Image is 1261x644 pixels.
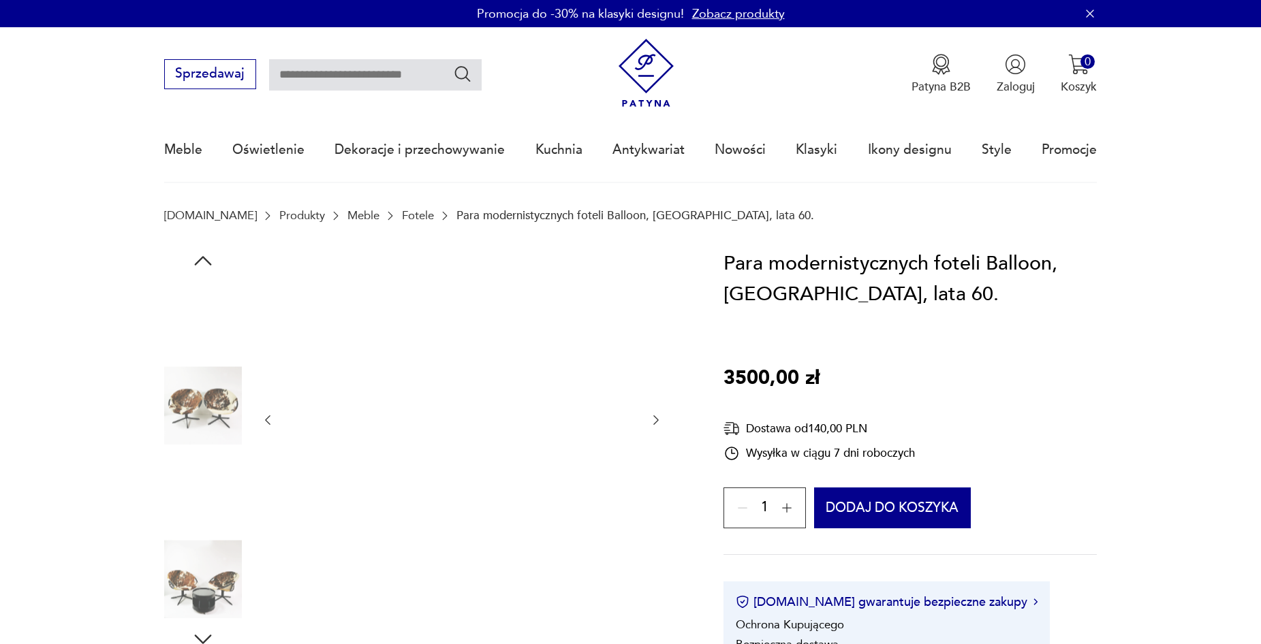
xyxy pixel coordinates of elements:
[814,487,971,528] button: Dodaj do koszyka
[334,118,505,181] a: Dekoracje i przechowywanie
[453,64,473,84] button: Szukaj
[164,540,242,617] img: Zdjęcie produktu Para modernistycznych foteli Balloon, Niemcy, lata 60.
[723,445,915,462] div: Wysyłka w ciągu 7 dni roboczych
[347,209,379,222] a: Meble
[931,54,952,75] img: Ikona medalu
[868,118,952,181] a: Ikony designu
[912,54,971,95] button: Patyna B2B
[736,594,1038,611] button: [DOMAIN_NAME] gwarantuje bezpieczne zakupy
[535,118,582,181] a: Kuchnia
[1061,79,1097,95] p: Koszyk
[402,209,434,222] a: Fotele
[1042,118,1097,181] a: Promocje
[912,79,971,95] p: Patyna B2B
[761,502,768,513] span: 1
[164,280,242,357] img: Zdjęcie produktu Para modernistycznych foteli Balloon, Niemcy, lata 60.
[232,118,305,181] a: Oświetlenie
[279,209,325,222] a: Produkty
[164,69,256,80] a: Sprzedawaj
[1080,54,1095,69] div: 0
[692,5,785,22] a: Zobacz produkty
[997,54,1035,95] button: Zaloguj
[736,595,749,609] img: Ikona certyfikatu
[164,366,242,444] img: Zdjęcie produktu Para modernistycznych foteli Balloon, Niemcy, lata 60.
[292,248,633,590] img: Zdjęcie produktu Para modernistycznych foteli Balloon, Niemcy, lata 60.
[612,39,681,108] img: Patyna - sklep z meblami i dekoracjami vintage
[1068,54,1089,75] img: Ikona koszyka
[1033,598,1038,605] img: Ikona strzałki w prawo
[164,453,242,531] img: Zdjęcie produktu Para modernistycznych foteli Balloon, Niemcy, lata 60.
[164,59,256,89] button: Sprzedawaj
[723,248,1097,310] h1: Para modernistycznych foteli Balloon, [GEOGRAPHIC_DATA], lata 60.
[612,118,685,181] a: Antykwariat
[723,420,740,437] img: Ikona dostawy
[164,209,257,222] a: [DOMAIN_NAME]
[736,617,844,632] li: Ochrona Kupującego
[1061,54,1097,95] button: 0Koszyk
[164,118,202,181] a: Meble
[723,420,915,437] div: Dostawa od 140,00 PLN
[477,5,684,22] p: Promocja do -30% na klasyki designu!
[997,79,1035,95] p: Zaloguj
[723,363,820,394] p: 3500,00 zł
[796,118,837,181] a: Klasyki
[1005,54,1026,75] img: Ikonka użytkownika
[456,209,814,222] p: Para modernistycznych foteli Balloon, [GEOGRAPHIC_DATA], lata 60.
[982,118,1012,181] a: Style
[715,118,766,181] a: Nowości
[912,54,971,95] a: Ikona medaluPatyna B2B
